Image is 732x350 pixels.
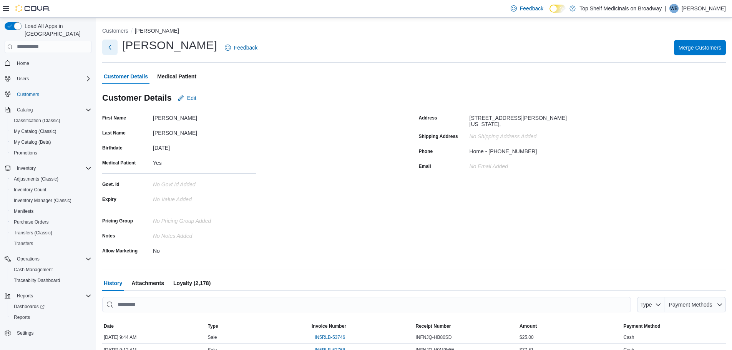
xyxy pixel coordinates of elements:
button: Promotions [8,148,95,158]
a: Feedback [222,40,261,55]
span: My Catalog (Classic) [14,128,56,134]
span: Purchase Orders [11,217,91,227]
span: INFNJQ-HB80SD [416,334,452,340]
span: Home [17,60,29,66]
span: Inventory [14,164,91,173]
label: Address [419,115,437,121]
label: Last Name [102,130,126,136]
button: Customers [2,89,95,100]
div: No Notes added [153,230,256,239]
a: Customers [14,90,42,99]
button: Inventory [2,163,95,174]
a: Settings [14,328,37,338]
a: Reports [11,313,33,322]
span: My Catalog (Beta) [14,139,51,145]
button: Reports [8,312,95,323]
span: Loyalty (2,178) [173,275,211,291]
p: [PERSON_NAME] [682,4,726,13]
span: Users [17,76,29,82]
span: Traceabilty Dashboard [11,276,91,285]
input: Dark Mode [549,5,566,13]
span: Cash [624,334,634,340]
button: My Catalog (Classic) [8,126,95,137]
a: Manifests [11,207,37,216]
button: Classification (Classic) [8,115,95,126]
span: [DATE] 9:44 AM [104,334,136,340]
label: Shipping Address [419,133,458,139]
nav: An example of EuiBreadcrumbs [102,27,726,36]
button: Receipt Number [414,322,518,331]
span: Merge Customers [679,44,721,51]
button: Cash Management [8,264,95,275]
span: Settings [17,330,33,336]
img: Cova [15,5,50,12]
span: Feedback [520,5,543,12]
span: Adjustments (Classic) [11,174,91,184]
span: WB [670,4,677,13]
a: Feedback [508,1,546,16]
a: Cash Management [11,265,56,274]
div: [DATE] [153,142,256,151]
div: No [153,245,256,254]
button: Catalog [2,105,95,115]
button: Manifests [8,206,95,217]
input: This is a search bar. As you type, the results lower in the page will automatically filter. [102,297,631,312]
button: Reports [2,290,95,301]
button: Adjustments (Classic) [8,174,95,184]
button: Date [102,322,206,331]
button: Payment Methods [664,297,726,312]
button: Reports [14,291,36,300]
button: Payment Method [622,322,726,331]
div: No Shipping Address added [470,130,573,139]
span: Customers [14,90,91,99]
span: Operations [17,256,40,262]
span: Inventory Manager (Classic) [11,196,91,205]
span: Edit [187,94,196,102]
label: Allow Marketing [102,248,138,254]
a: Traceabilty Dashboard [11,276,63,285]
span: Dashboards [14,304,45,310]
span: Classification (Classic) [11,116,91,125]
span: Payment Methods [669,302,712,308]
label: Pricing Group [102,218,133,224]
div: [STREET_ADDRESS][PERSON_NAME][US_STATE], [470,112,573,127]
span: Load All Apps in [GEOGRAPHIC_DATA] [22,22,91,38]
label: Expiry [102,196,116,202]
span: Receipt Number [416,323,451,329]
span: Reports [14,291,91,300]
span: Payment Method [624,323,661,329]
span: Manifests [11,207,91,216]
span: Date [104,323,114,329]
label: Phone [419,148,433,154]
span: Catalog [14,105,91,114]
a: Home [14,59,32,68]
span: Promotions [11,148,91,158]
a: Dashboards [8,301,95,312]
span: Adjustments (Classic) [14,176,58,182]
span: Manifests [14,208,33,214]
span: Home [14,58,91,68]
span: Transfers [14,241,33,247]
span: Sale [208,334,217,340]
span: IN5RLB-53746 [315,334,345,340]
span: Type [640,302,652,308]
button: [PERSON_NAME] [135,28,179,34]
a: Transfers [11,239,36,248]
button: Transfers (Classic) [8,227,95,238]
a: My Catalog (Classic) [11,127,60,136]
button: Next [102,40,118,55]
a: Classification (Classic) [11,116,63,125]
div: $25.00 [518,333,622,342]
a: Inventory Manager (Classic) [11,196,75,205]
span: Inventory Manager (Classic) [14,197,71,204]
span: Classification (Classic) [14,118,60,124]
button: Invoice Number [310,322,414,331]
label: Email [419,163,431,169]
a: Purchase Orders [11,217,52,227]
div: [PERSON_NAME] [153,127,256,136]
span: Type [208,323,218,329]
label: First Name [102,115,126,121]
button: Inventory Count [8,184,95,195]
p: | [665,4,666,13]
